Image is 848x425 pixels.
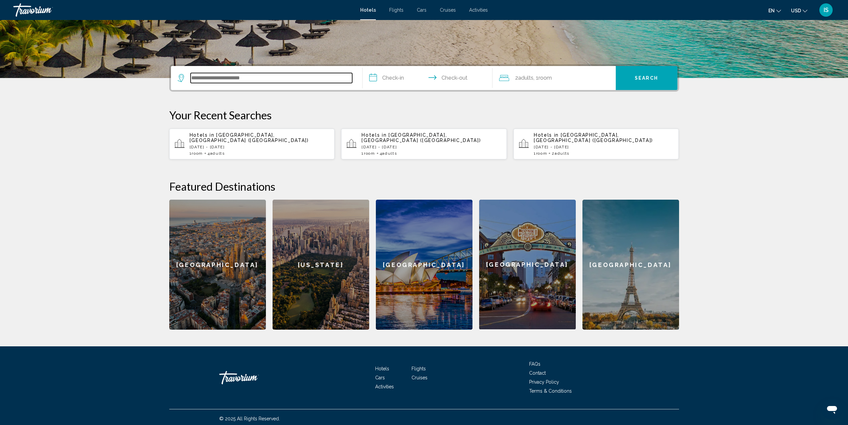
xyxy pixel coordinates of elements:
[360,7,376,13] a: Hotels
[382,151,397,156] span: Adults
[529,379,559,385] a: Privacy Policy
[513,128,679,160] button: Hotels in [GEOGRAPHIC_DATA], [GEOGRAPHIC_DATA] ([GEOGRAPHIC_DATA])[DATE] - [DATE]1Room2Adults
[169,128,335,160] button: Hotels in [GEOGRAPHIC_DATA], [GEOGRAPHIC_DATA] ([GEOGRAPHIC_DATA])[DATE] - [DATE]1Room4Adults
[389,7,404,13] a: Flights
[529,370,546,376] a: Contact
[412,366,426,371] a: Flights
[791,8,801,13] span: USD
[518,75,533,81] span: Adults
[169,200,266,330] a: [GEOGRAPHIC_DATA]
[364,151,375,156] span: Room
[169,108,679,122] p: Your Recent Searches
[190,151,203,156] span: 1
[380,151,397,156] span: 4
[768,6,781,15] button: Change language
[529,361,540,367] a: FAQs
[534,132,653,143] span: [GEOGRAPHIC_DATA], [GEOGRAPHIC_DATA] ([GEOGRAPHIC_DATA])
[219,368,286,388] a: Travorium
[412,375,427,380] a: Cruises
[529,388,572,394] a: Terms & Conditions
[533,73,552,83] span: , 1
[635,76,658,81] span: Search
[363,66,492,90] button: Check in and out dates
[515,73,533,83] span: 2
[768,8,775,13] span: en
[534,145,674,149] p: [DATE] - [DATE]
[375,375,385,380] a: Cars
[555,151,569,156] span: Adults
[469,7,488,13] a: Activities
[536,151,547,156] span: Room
[362,145,501,149] p: [DATE] - [DATE]
[362,132,481,143] span: [GEOGRAPHIC_DATA], [GEOGRAPHIC_DATA] ([GEOGRAPHIC_DATA])
[190,132,309,143] span: [GEOGRAPHIC_DATA], [GEOGRAPHIC_DATA] ([GEOGRAPHIC_DATA])
[362,151,375,156] span: 1
[376,200,472,330] a: [GEOGRAPHIC_DATA]
[417,7,426,13] a: Cars
[538,75,552,81] span: Room
[492,66,616,90] button: Travelers: 2 adults, 0 children
[341,128,507,160] button: Hotels in [GEOGRAPHIC_DATA], [GEOGRAPHIC_DATA] ([GEOGRAPHIC_DATA])[DATE] - [DATE]1Room4Adults
[171,66,677,90] div: Search widget
[375,366,389,371] a: Hotels
[479,200,576,330] a: [GEOGRAPHIC_DATA]
[824,7,829,13] span: IS
[219,416,280,421] span: © 2025 All Rights Reserved.
[791,6,807,15] button: Change currency
[192,151,203,156] span: Room
[190,145,330,149] p: [DATE] - [DATE]
[479,200,576,329] div: [GEOGRAPHIC_DATA]
[362,132,387,138] span: Hotels in
[817,3,835,17] button: User Menu
[616,66,677,90] button: Search
[534,132,559,138] span: Hotels in
[582,200,679,330] a: [GEOGRAPHIC_DATA]
[440,7,456,13] a: Cruises
[169,180,679,193] h2: Featured Destinations
[375,384,394,389] a: Activities
[190,132,215,138] span: Hotels in
[821,398,843,420] iframe: Button to launch messaging window
[552,151,569,156] span: 2
[273,200,369,330] a: [US_STATE]
[208,151,225,156] span: 4
[210,151,225,156] span: Adults
[534,151,547,156] span: 1
[13,3,354,17] a: Travorium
